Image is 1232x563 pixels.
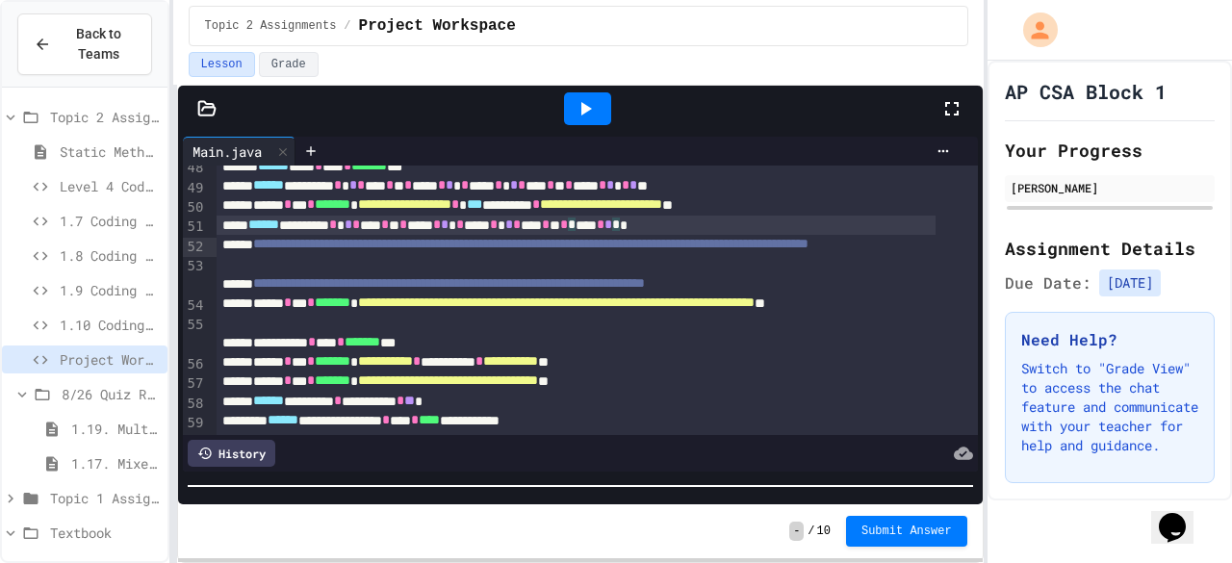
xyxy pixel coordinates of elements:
[183,218,207,237] div: 51
[71,453,160,473] span: 1.17. Mixed Up Code Practice 1.1-1.6
[183,159,207,178] div: 48
[183,257,207,296] div: 53
[189,52,255,77] button: Lesson
[183,395,207,414] div: 58
[60,280,160,300] span: 1.9 Coding Practice
[1005,235,1215,262] h2: Assignment Details
[1005,271,1091,294] span: Due Date:
[60,245,160,266] span: 1.8 Coding Practice
[1011,179,1209,196] div: [PERSON_NAME]
[183,238,207,257] div: 52
[63,24,136,64] span: Back to Teams
[846,516,967,547] button: Submit Answer
[183,198,207,218] div: 50
[183,433,207,452] div: 60
[183,374,207,394] div: 57
[344,18,350,34] span: /
[60,349,160,370] span: Project Workspace
[359,14,516,38] span: Project Workspace
[1099,269,1161,296] span: [DATE]
[183,296,207,316] div: 54
[789,522,804,541] span: -
[188,440,275,467] div: History
[50,488,160,508] span: Topic 1 Assignments
[1005,78,1167,105] h1: AP CSA Block 1
[183,137,295,166] div: Main.java
[183,414,207,433] div: 59
[1021,328,1198,351] h3: Need Help?
[817,524,831,539] span: 10
[62,384,160,404] span: 8/26 Quiz Review
[183,179,207,198] div: 49
[50,107,160,127] span: Topic 2 Assignments
[259,52,319,77] button: Grade
[183,141,271,162] div: Main.java
[71,419,160,439] span: 1.19. Multiple Choice Exercises for Unit 1a (1.1-1.6)
[1021,359,1198,455] p: Switch to "Grade View" to access the chat feature and communicate with your teacher for help and ...
[60,315,160,335] span: 1.10 Coding Practice
[183,316,207,355] div: 55
[60,211,160,231] span: 1.7 Coding Practice
[183,355,207,374] div: 56
[861,524,952,539] span: Submit Answer
[50,523,160,543] span: Textbook
[1003,8,1063,52] div: My Account
[808,524,814,539] span: /
[60,176,160,196] span: Level 4 Coding Challenge
[60,141,160,162] span: Static Method Demo
[1005,137,1215,164] h2: Your Progress
[1151,486,1213,544] iframe: chat widget
[17,13,152,75] button: Back to Teams
[205,18,337,34] span: Topic 2 Assignments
